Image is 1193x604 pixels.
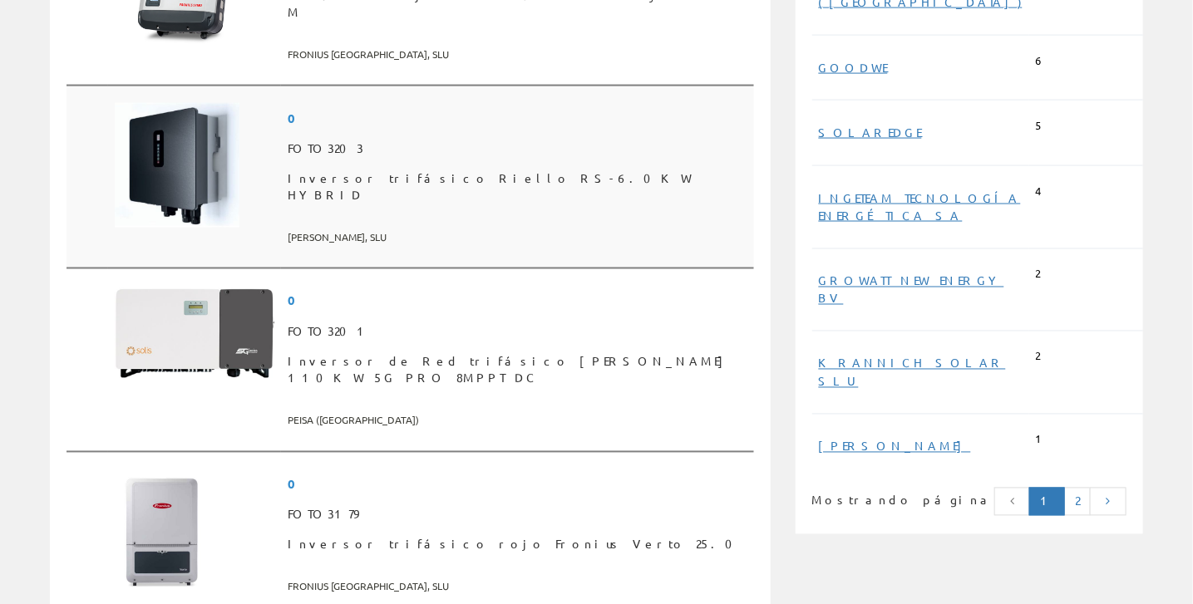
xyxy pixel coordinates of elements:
a: Página anterior [994,488,1031,516]
font: Mostrando página 1 de 2 [812,493,1067,508]
a: SOLAREDGE [819,125,922,140]
font: 2 [1036,267,1042,281]
font: 0 [288,292,295,309]
font: Inversor de Red trifásico [PERSON_NAME] 110KW 5G PRO 8MPPT DC [288,354,732,385]
a: Página siguiente [1090,488,1126,516]
font: 1 [1040,494,1054,508]
font: 0 [288,476,295,493]
font: 2 [1075,494,1080,508]
font: 4 [1036,184,1042,198]
font: [PERSON_NAME], SLU [288,230,387,243]
a: GOODWE [819,60,888,75]
a: GROWATT NEW ENERGY BV [819,273,1004,306]
font: FOTO3201 [288,324,371,339]
font: 2 [1036,349,1042,363]
a: INGETEAM TECNOLOGÍA ENERGÉTICA SA [819,190,1021,223]
font: Inversor trifásico rojo Fronius Verto 25.0 [288,537,742,552]
font: FRONIUS [GEOGRAPHIC_DATA], SLU [288,47,449,61]
font: FOTO3179 [288,507,358,522]
a: KRANNICH SOLAR SLU [819,356,1006,388]
a: Página actual [1029,488,1065,516]
font: FOTO3203 [288,140,363,155]
font: FRONIUS [GEOGRAPHIC_DATA], SLU [288,580,449,593]
font: 1 [1036,432,1042,446]
a: [PERSON_NAME] [819,439,971,454]
font: 6 [1036,53,1042,67]
img: Foto artículo Inversor rojo trifásico Fronius Verto 25.0 (113.671875x150) [115,469,210,594]
img: Foto artículo Inversor de Red trifásico Solis 110KW 5G PRO 8MPPT DC (192x114.41095890411) [115,286,274,381]
a: 2 [1064,488,1091,516]
img: Foto artículo Inversor trifásico Riello RS-6.0KW HYBRID (150x150) [115,103,239,228]
font: 0 [288,110,295,126]
font: Inversor trifásico Riello RS-6.0KW HYBRID [288,170,692,202]
font: PEISA ([GEOGRAPHIC_DATA]) [288,414,419,427]
font: 5 [1036,118,1042,132]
